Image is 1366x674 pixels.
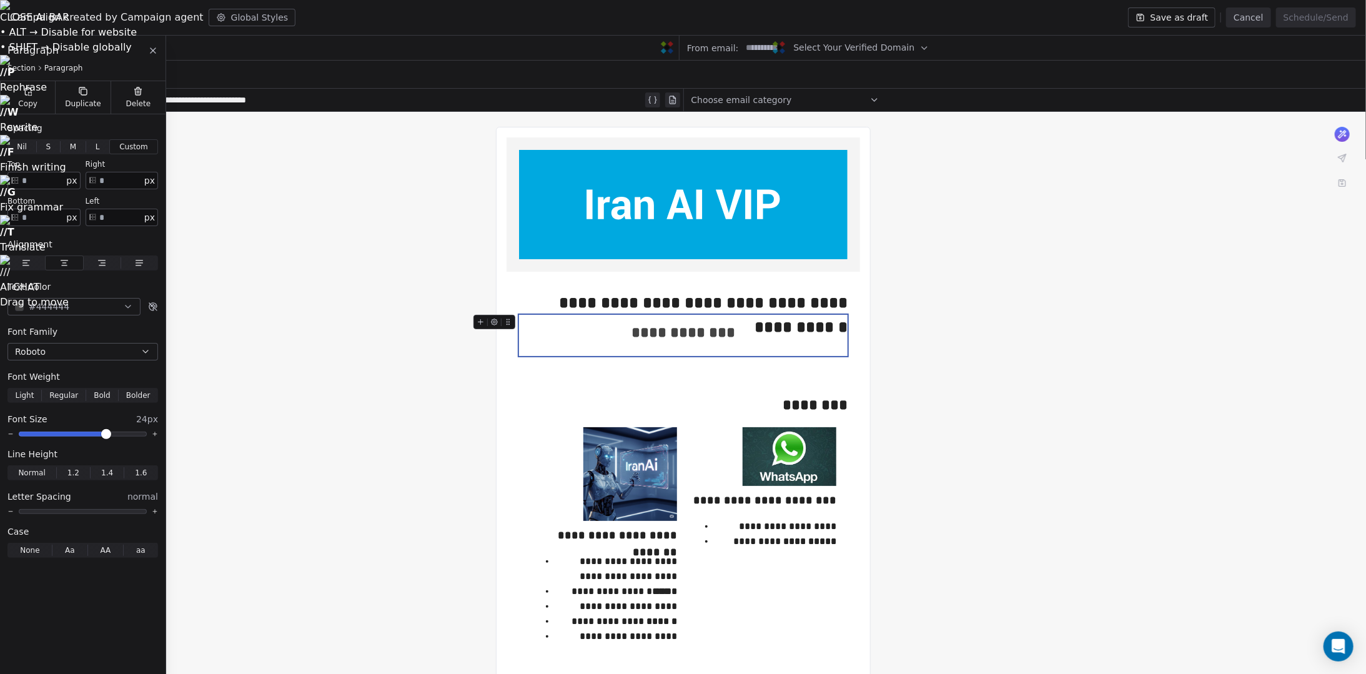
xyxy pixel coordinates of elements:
span: Font Family [7,325,57,338]
span: 1.4 [101,467,113,478]
span: Font Weight [7,370,60,383]
span: aa [136,545,146,556]
div: Open Intercom Messenger [1324,632,1354,662]
span: 24px [136,413,158,425]
span: 1.2 [67,467,79,478]
span: Line Height [7,448,57,460]
span: Normal [18,467,45,478]
span: Bolder [126,390,151,401]
span: Aa [65,545,75,556]
span: Regular [49,390,78,401]
span: Font Size [7,413,47,425]
span: AA [100,545,111,556]
span: Bold [94,390,111,401]
span: Roboto [15,345,46,358]
span: None [20,545,39,556]
span: Case [7,525,29,538]
span: 1.6 [135,467,147,478]
span: normal [127,490,158,503]
span: Letter Spacing [7,490,71,503]
span: Light [15,390,34,401]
